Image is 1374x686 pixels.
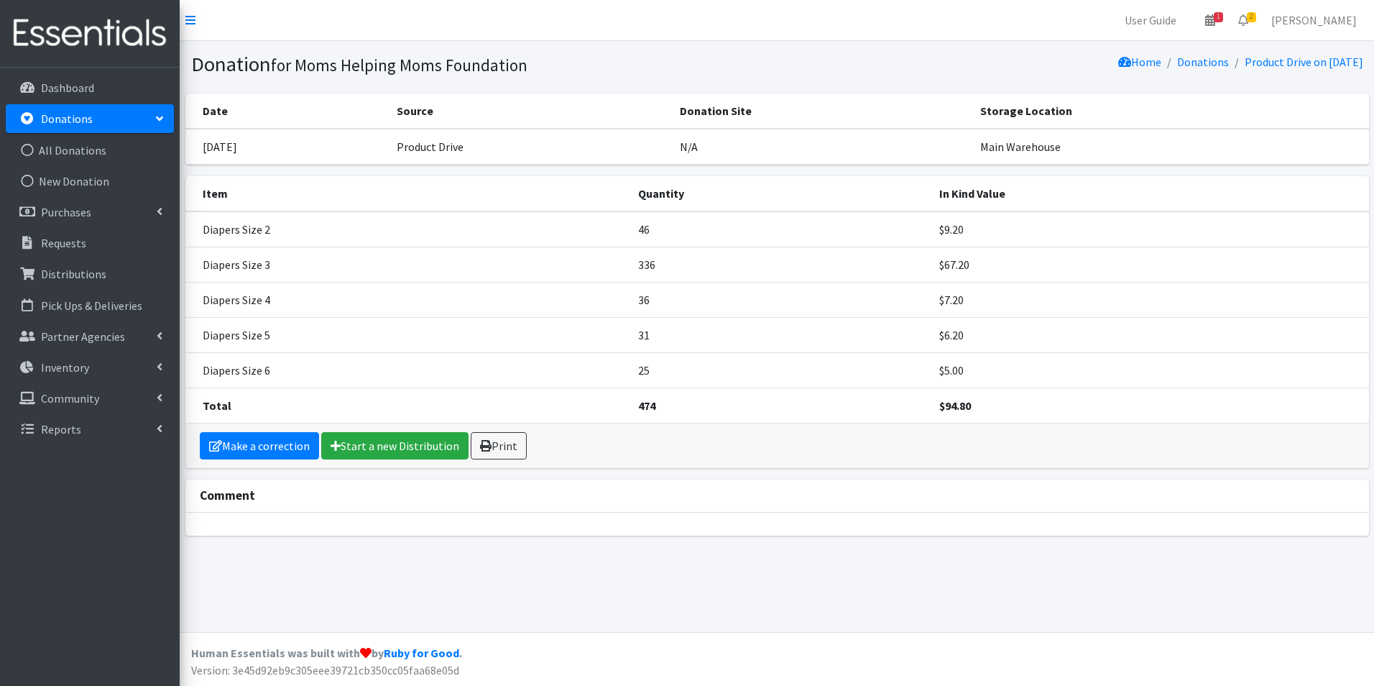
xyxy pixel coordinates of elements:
a: 2 [1227,6,1260,35]
p: Partner Agencies [41,329,125,344]
td: Main Warehouse [972,129,1368,165]
span: 2 [1247,12,1256,22]
strong: Human Essentials was built with by . [191,646,462,660]
th: Item [185,176,630,211]
td: $7.20 [931,282,1368,317]
td: 25 [630,352,931,388]
a: Partner Agencies [6,322,174,351]
td: $9.20 [931,211,1368,247]
a: Pick Ups & Deliveries [6,291,174,320]
a: Inventory [6,353,174,382]
span: Version: 3e45d92eb9c305eee39721cb350cc05faa68e05d [191,663,459,677]
strong: Total [203,398,231,413]
th: Quantity [630,176,931,211]
p: Requests [41,236,86,250]
td: Diapers Size 6 [185,352,630,388]
a: Ruby for Good [384,646,459,660]
th: In Kind Value [931,176,1368,211]
strong: $94.80 [939,398,971,413]
strong: 474 [638,398,655,413]
td: Diapers Size 4 [185,282,630,317]
td: Diapers Size 3 [185,247,630,282]
a: Product Drive on [DATE] [1245,55,1363,69]
a: Dashboard [6,73,174,102]
p: Distributions [41,267,106,281]
a: User Guide [1113,6,1188,35]
p: Pick Ups & Deliveries [41,298,142,313]
td: [DATE] [185,129,389,165]
span: 1 [1214,12,1223,22]
p: Community [41,391,99,406]
td: $67.20 [931,247,1368,282]
a: Reports [6,415,174,444]
td: $6.20 [931,317,1368,352]
td: 31 [630,317,931,352]
a: Requests [6,229,174,257]
td: N/A [671,129,972,165]
a: Donations [6,104,174,133]
h1: Donation [191,52,772,77]
a: [PERSON_NAME] [1260,6,1368,35]
td: $5.00 [931,352,1368,388]
a: Community [6,384,174,413]
td: 336 [630,247,931,282]
p: Donations [41,111,93,126]
strong: Comment [200,488,255,503]
td: Product Drive [388,129,671,165]
th: Date [185,93,389,129]
th: Donation Site [671,93,972,129]
td: 36 [630,282,931,317]
a: Distributions [6,260,174,288]
small: for Moms Helping Moms Foundation [271,55,527,76]
th: Storage Location [972,93,1368,129]
th: Source [388,93,671,129]
td: Diapers Size 5 [185,317,630,352]
td: 46 [630,211,931,247]
img: HumanEssentials [6,9,174,58]
a: Home [1118,55,1161,69]
p: Purchases [41,205,91,219]
a: New Donation [6,167,174,196]
a: Donations [1177,55,1229,69]
p: Dashboard [41,81,94,95]
p: Inventory [41,360,89,375]
a: Purchases [6,198,174,227]
td: Diapers Size 2 [185,211,630,247]
a: Make a correction [200,432,319,459]
a: 1 [1194,6,1227,35]
a: Print [471,432,527,459]
a: Start a new Distribution [321,432,469,459]
a: All Donations [6,136,174,165]
p: Reports [41,422,81,436]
